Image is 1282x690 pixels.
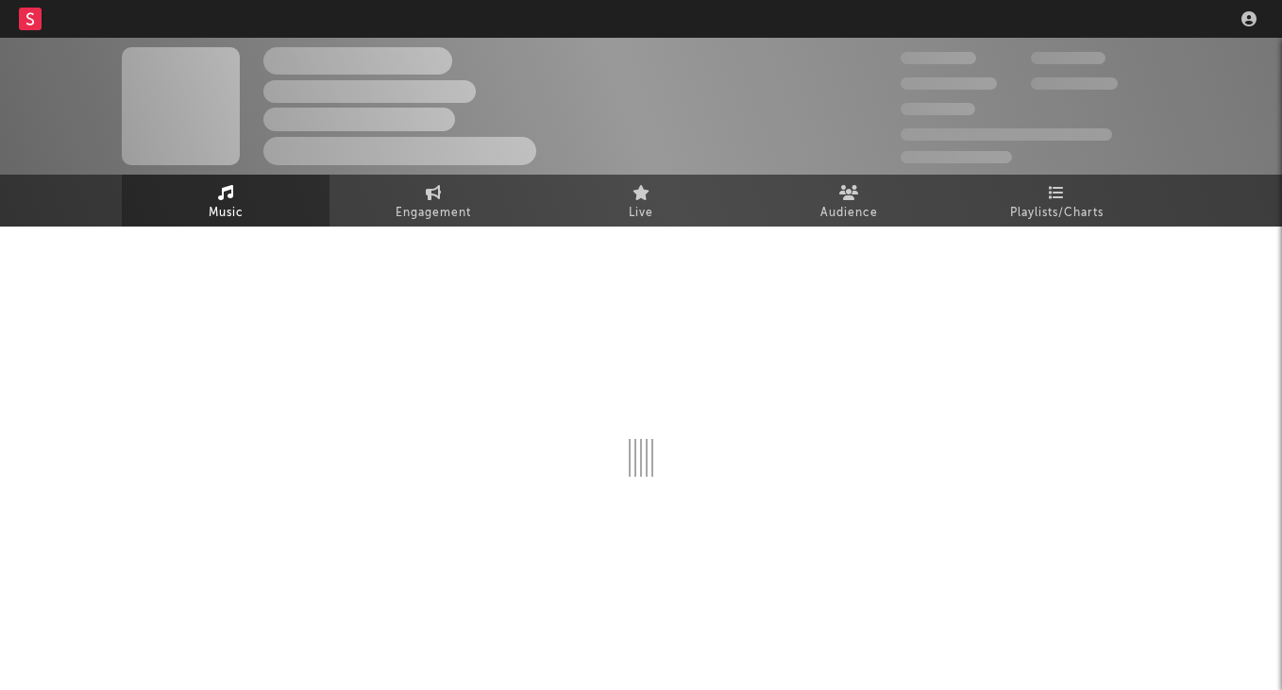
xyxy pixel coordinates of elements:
a: Music [122,175,329,227]
span: Playlists/Charts [1010,202,1104,225]
a: Live [537,175,745,227]
span: Live [629,202,653,225]
span: Jump Score: 85.0 [901,151,1012,163]
span: Engagement [396,202,471,225]
span: 50,000,000 Monthly Listeners [901,128,1112,141]
a: Engagement [329,175,537,227]
a: Audience [745,175,953,227]
a: Playlists/Charts [953,175,1160,227]
span: 100,000 [901,103,975,115]
span: Audience [820,202,878,225]
span: 50,000,000 [901,77,997,90]
span: 100,000 [1031,52,1105,64]
span: 1,000,000 [1031,77,1118,90]
span: 300,000 [901,52,976,64]
span: Music [209,202,244,225]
